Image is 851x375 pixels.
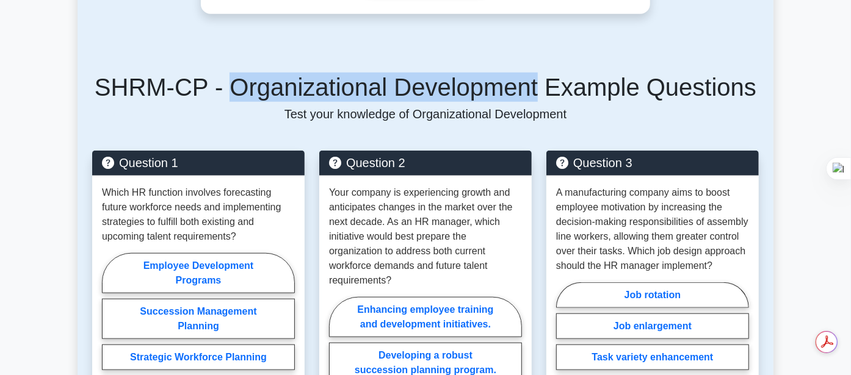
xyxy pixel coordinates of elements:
[102,253,295,293] label: Employee Development Programs
[102,155,295,170] h5: Question 1
[556,185,749,273] p: A manufacturing company aims to boost employee motivation by increasing the decision-making respo...
[329,155,522,170] h5: Question 2
[556,345,749,370] label: Task variety enhancement
[556,155,749,170] h5: Question 3
[92,73,759,102] h5: SHRM-CP - Organizational Development Example Questions
[92,107,759,121] p: Test your knowledge of Organizational Development
[556,282,749,308] label: Job rotation
[102,345,295,370] label: Strategic Workforce Planning
[102,299,295,339] label: Succession Management Planning
[102,185,295,244] p: Which HR function involves forecasting future workforce needs and implementing strategies to fulf...
[556,313,749,339] label: Job enlargement
[329,185,522,288] p: Your company is experiencing growth and anticipates changes in the market over the next decade. A...
[329,297,522,337] label: Enhancing employee training and development initiatives.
